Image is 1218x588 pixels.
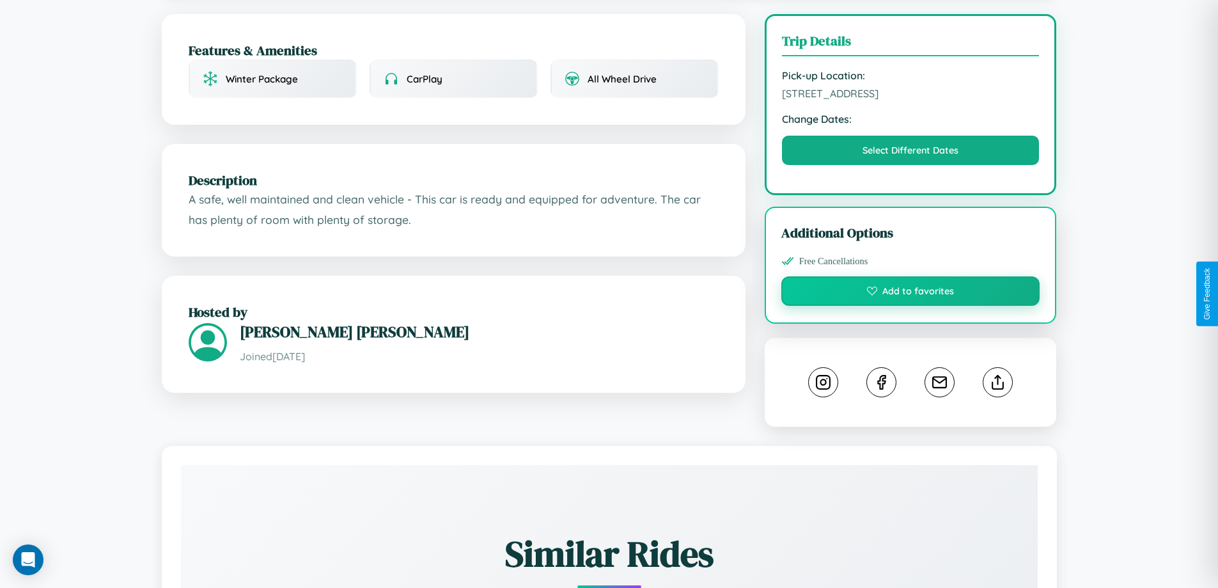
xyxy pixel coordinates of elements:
p: Joined [DATE] [240,347,719,366]
span: All Wheel Drive [588,73,657,85]
p: A safe, well maintained and clean vehicle - This car is ready and equipped for adventure. The car... [189,189,719,230]
span: Free Cancellations [799,256,868,267]
h2: Hosted by [189,303,719,321]
h2: Description [189,171,719,189]
h2: Features & Amenities [189,41,719,60]
span: CarPlay [407,73,442,85]
div: Open Intercom Messenger [13,544,43,575]
span: Winter Package [226,73,298,85]
h2: Similar Rides [226,529,993,578]
div: Give Feedback [1203,268,1212,320]
span: [STREET_ADDRESS] [782,87,1040,100]
h3: Additional Options [781,223,1040,242]
button: Select Different Dates [782,136,1040,165]
h3: Trip Details [782,31,1040,56]
button: Add to favorites [781,276,1040,306]
h3: [PERSON_NAME] [PERSON_NAME] [240,321,719,342]
strong: Pick-up Location: [782,69,1040,82]
strong: Change Dates: [782,113,1040,125]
